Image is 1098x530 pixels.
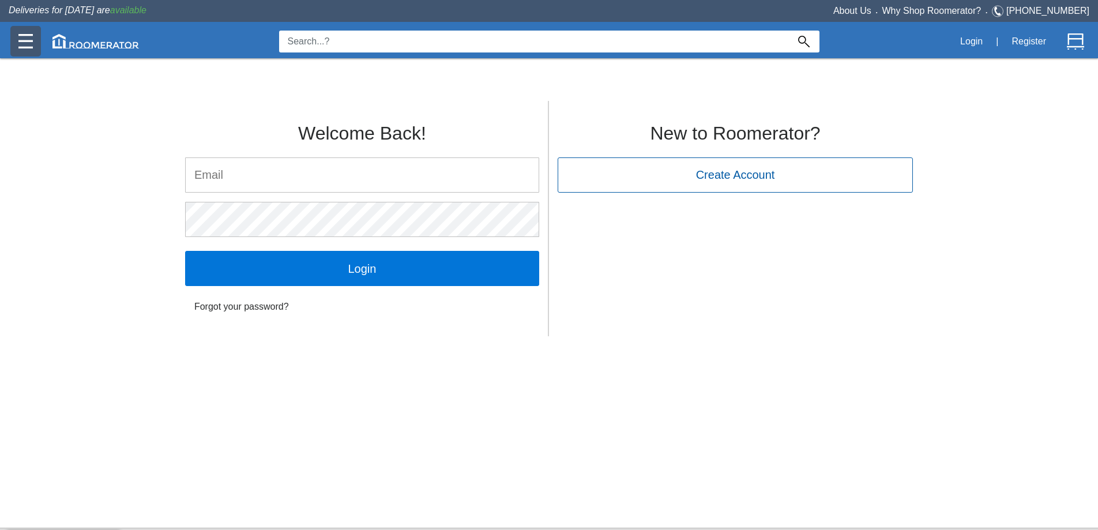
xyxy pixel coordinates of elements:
[558,157,913,192] button: Create Account
[989,29,1005,54] div: |
[186,158,539,192] input: Email
[833,6,871,16] a: About Us
[1067,33,1084,50] img: Cart.svg
[981,10,992,15] span: •
[871,10,882,15] span: •
[18,34,33,48] img: Categories.svg
[52,34,139,48] img: roomerator-logo.svg
[558,123,913,144] h2: New to Roomerator?
[279,31,788,52] input: Search...?
[992,4,1006,18] img: Telephone.svg
[185,295,539,318] a: Forgot your password?
[1006,6,1089,16] a: [PHONE_NUMBER]
[882,6,982,16] a: Why Shop Roomerator?
[954,29,989,54] button: Login
[798,36,810,47] img: Search_Icon.svg
[9,5,146,15] span: Deliveries for [DATE] are
[185,251,539,285] input: Login
[185,123,539,144] h2: Welcome Back!
[1005,29,1052,54] button: Register
[110,5,146,15] span: available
